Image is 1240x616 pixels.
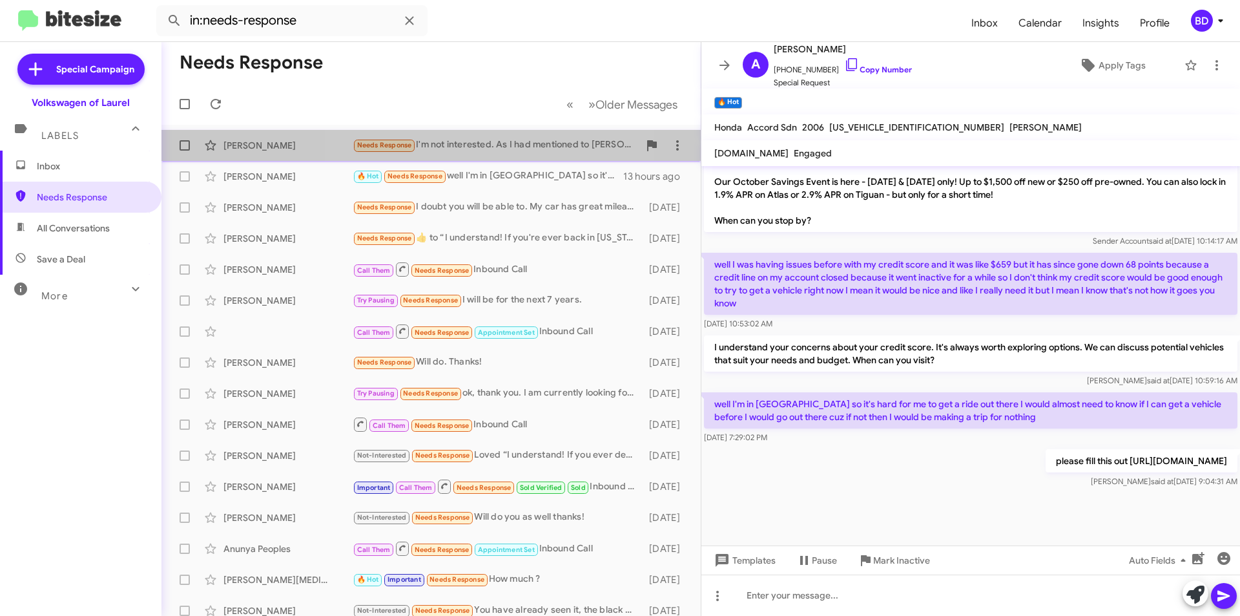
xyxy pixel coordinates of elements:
[774,76,912,89] span: Special Request
[812,549,837,572] span: Pause
[961,5,1008,42] a: Inbox
[415,513,470,522] span: Needs Response
[643,356,690,369] div: [DATE]
[223,418,353,431] div: [PERSON_NAME]
[643,573,690,586] div: [DATE]
[415,546,470,554] span: Needs Response
[415,328,470,337] span: Needs Response
[478,328,535,337] span: Appointment Set
[353,355,643,370] div: Will do. Thanks!
[1008,5,1072,42] a: Calendar
[704,253,1237,315] p: well I was having issues before with my credit score and it was like $659 but it has since gone d...
[704,319,772,328] span: [DATE] 10:53:02 AM
[223,170,353,183] div: [PERSON_NAME]
[1099,54,1146,77] span: Apply Tags
[478,546,535,554] span: Appointment Set
[1147,376,1170,385] span: said at
[712,549,776,572] span: Templates
[353,448,643,463] div: Loved “I understand! If you ever decide to sell in the future, feel free to reach out. Have a gre...
[643,294,690,307] div: [DATE]
[1093,236,1237,246] span: Sender Account [DATE] 10:14:17 AM
[223,573,353,586] div: [PERSON_NAME][MEDICAL_DATA]
[873,549,930,572] span: Mark Inactive
[643,387,690,400] div: [DATE]
[357,234,412,242] span: Needs Response
[403,296,458,304] span: Needs Response
[829,122,1004,133] span: [US_VEHICLE_IDENTIFICATION_NUMBER]
[701,549,786,572] button: Templates
[714,122,742,133] span: Honda
[643,232,690,245] div: [DATE]
[1009,122,1082,133] span: [PERSON_NAME]
[387,172,442,180] span: Needs Response
[357,203,412,211] span: Needs Response
[643,418,690,431] div: [DATE]
[223,449,353,462] div: [PERSON_NAME]
[56,63,134,76] span: Special Campaign
[357,141,412,149] span: Needs Response
[643,325,690,338] div: [DATE]
[588,96,595,112] span: »
[223,201,353,214] div: [PERSON_NAME]
[714,147,789,159] span: [DOMAIN_NAME]
[37,222,110,235] span: All Conversations
[751,54,760,75] span: A
[357,358,412,366] span: Needs Response
[41,290,68,302] span: More
[1151,476,1173,486] span: said at
[403,389,458,398] span: Needs Response
[357,172,379,180] span: 🔥 Hot
[714,97,742,109] small: 🔥 Hot
[399,483,433,492] span: Call Them
[223,294,353,307] div: [PERSON_NAME]
[387,575,421,584] span: Important
[223,232,353,245] div: [PERSON_NAME]
[223,542,353,555] div: Anunya Peoples
[357,328,391,337] span: Call Them
[704,144,1237,232] p: Hi [PERSON_NAME] it's [PERSON_NAME] at Ourisman Volkswagen of Laurel. Our October Savings Event i...
[1087,376,1237,385] span: [PERSON_NAME] [DATE] 10:59:16 AM
[643,542,690,555] div: [DATE]
[223,139,353,152] div: [PERSON_NAME]
[357,451,407,460] span: Not-Interested
[156,5,428,36] input: Search
[353,231,643,246] div: ​👍​ to “ I understand! If you're ever back in [US_STATE] or looking to sell your vehicle in the f...
[223,263,353,276] div: [PERSON_NAME]
[41,130,79,142] span: Labels
[357,513,407,522] span: Not-Interested
[353,261,643,277] div: Inbound Call
[357,266,391,275] span: Call Them
[223,356,353,369] div: [PERSON_NAME]
[415,606,470,615] span: Needs Response
[1130,5,1180,42] span: Profile
[223,511,353,524] div: [PERSON_NAME]
[559,91,685,118] nav: Page navigation example
[802,122,824,133] span: 2006
[37,160,147,173] span: Inbox
[1091,476,1237,486] span: [PERSON_NAME] [DATE] 9:04:31 AM
[353,323,643,339] div: Inbound Call
[17,54,145,85] a: Special Campaign
[704,335,1237,372] p: I understand your concerns about your credit score. It's always worth exploring options. We can d...
[643,263,690,276] div: [DATE]
[357,483,391,492] span: Important
[643,480,690,493] div: [DATE]
[373,421,406,430] span: Call Them
[774,41,912,57] span: [PERSON_NAME]
[357,389,395,398] span: Try Pausing
[357,606,407,615] span: Not-Interested
[566,96,573,112] span: «
[774,57,912,76] span: [PHONE_NUMBER]
[353,540,643,557] div: Inbound Call
[353,386,643,401] div: ok, thank you. I am currently looking for CPO. but I will let you know if that changes
[353,200,643,215] div: I doubt you will be able to. My car has great mileage and in tip top condition, but it's the loan...
[1191,10,1213,32] div: BD
[353,478,643,494] div: Inbound Call
[353,572,643,587] div: How much ?
[357,296,395,304] span: Try Pausing
[1119,549,1201,572] button: Auto Fields
[32,96,130,109] div: Volkswagen of Laurel
[1072,5,1130,42] span: Insights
